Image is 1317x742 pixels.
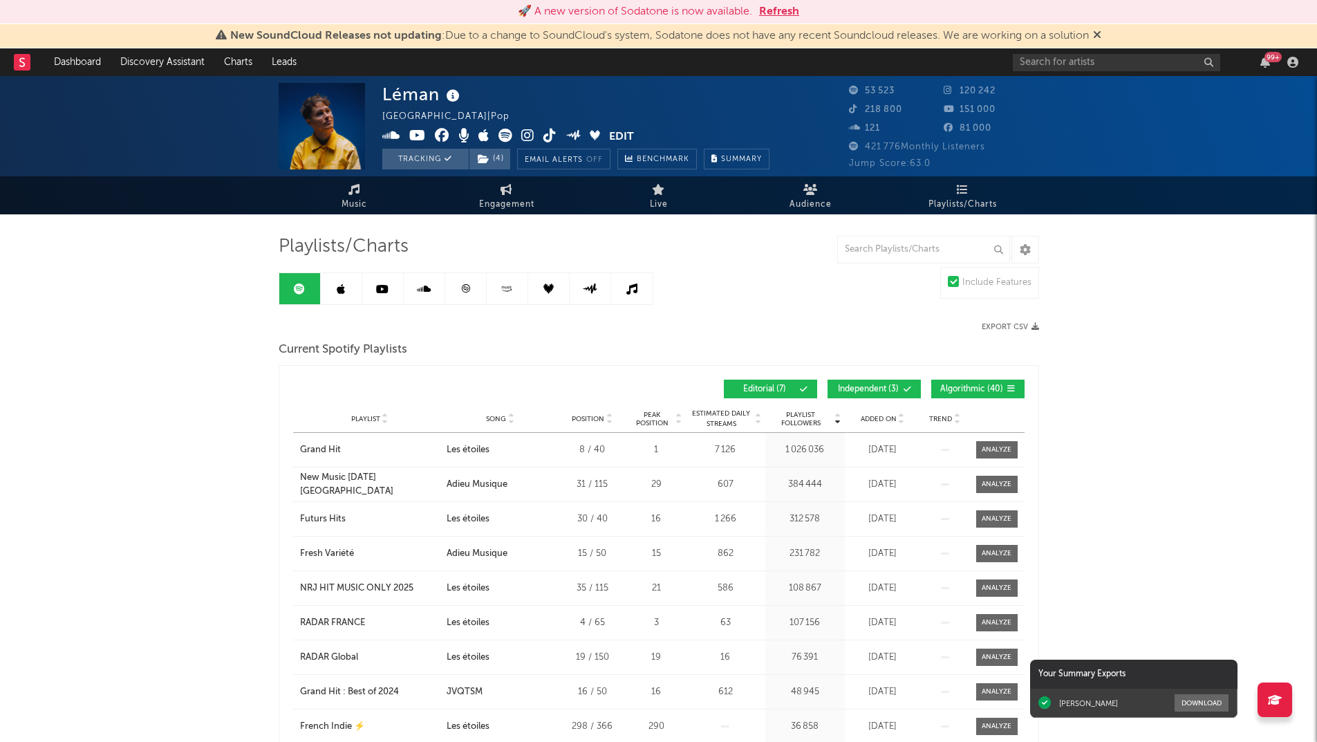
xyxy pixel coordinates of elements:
div: Les étoiles [447,616,489,630]
span: New SoundCloud Releases not updating [230,30,442,41]
span: Audience [790,196,832,213]
span: 120 242 [944,86,996,95]
a: Grand Hit : Best of 2024 [300,685,440,699]
div: 231 782 [769,547,841,561]
button: 99+ [1260,57,1270,68]
button: Independent(3) [828,380,921,398]
a: Music [279,176,431,214]
div: [DATE] [848,547,917,561]
div: 1 266 [689,512,762,526]
div: 16 [631,685,682,699]
div: 298 / 366 [561,720,624,734]
div: 21 [631,582,682,595]
span: Position [572,415,604,423]
div: 107 156 [769,616,841,630]
div: Les étoiles [447,512,489,526]
div: 31 / 115 [561,478,624,492]
span: 81 000 [944,124,991,133]
div: 36 858 [769,720,841,734]
button: (4) [469,149,510,169]
div: 1 026 036 [769,443,841,457]
span: Engagement [479,196,534,213]
a: RADAR FRANCE [300,616,440,630]
div: 4 / 65 [561,616,624,630]
div: 48 945 [769,685,841,699]
a: RADAR Global [300,651,440,665]
a: Live [583,176,735,214]
a: Leads [262,48,306,76]
span: : Due to a change to SoundCloud's system, Sodatone does not have any recent Soundcloud releases. ... [230,30,1089,41]
a: Charts [214,48,262,76]
div: 312 578 [769,512,841,526]
button: Edit [609,129,634,146]
div: [DATE] [848,685,917,699]
span: Current Spotify Playlists [279,342,407,358]
div: 29 [631,478,682,492]
button: Summary [704,149,769,169]
button: Algorithmic(40) [931,380,1025,398]
a: Engagement [431,176,583,214]
div: [DATE] [848,616,917,630]
a: French Indie ⚡️ [300,720,440,734]
input: Search for artists [1013,54,1220,71]
div: 108 867 [769,582,841,595]
div: 15 [631,547,682,561]
button: Download [1175,694,1229,712]
div: 16 / 50 [561,685,624,699]
div: Les étoiles [447,720,489,734]
span: ( 4 ) [469,149,511,169]
a: Audience [735,176,887,214]
div: 3 [631,616,682,630]
a: New Music [DATE] [GEOGRAPHIC_DATA] [300,471,440,498]
span: 121 [849,124,880,133]
span: Playlist Followers [769,411,833,427]
span: Summary [721,156,762,163]
div: 607 [689,478,762,492]
div: RADAR FRANCE [300,616,365,630]
span: Editorial ( 7 ) [733,385,796,393]
span: Algorithmic ( 40 ) [940,385,1004,393]
a: NRJ HIT MUSIC ONLY 2025 [300,582,440,595]
span: Playlists/Charts [279,239,409,255]
div: [GEOGRAPHIC_DATA] | Pop [382,109,525,125]
span: Trend [929,415,952,423]
div: 1 [631,443,682,457]
div: 35 / 115 [561,582,624,595]
div: [PERSON_NAME] [1059,698,1118,708]
div: 63 [689,616,762,630]
span: Benchmark [637,151,689,168]
div: Les étoiles [447,443,489,457]
div: Grand Hit [300,443,341,457]
div: 862 [689,547,762,561]
div: Grand Hit : Best of 2024 [300,685,399,699]
a: Fresh Variété [300,547,440,561]
div: Léman [382,83,463,106]
div: 19 [631,651,682,665]
div: 15 / 50 [561,547,624,561]
a: Playlists/Charts [887,176,1039,214]
div: 19 / 150 [561,651,624,665]
div: Futurs Hits [300,512,346,526]
div: Adieu Musique [447,547,507,561]
div: Adieu Musique [447,478,507,492]
a: Benchmark [617,149,697,169]
span: Playlist [351,415,380,423]
span: Peak Position [631,411,674,427]
div: 586 [689,582,762,595]
div: 8 / 40 [561,443,624,457]
div: [DATE] [848,582,917,595]
span: Jump Score: 63.0 [849,159,931,168]
div: 76 391 [769,651,841,665]
a: Discovery Assistant [111,48,214,76]
span: Independent ( 3 ) [837,385,900,393]
div: Les étoiles [447,582,489,595]
div: 290 [631,720,682,734]
div: Include Features [962,275,1031,291]
span: Live [650,196,668,213]
span: Music [342,196,367,213]
button: Email AlertsOff [517,149,610,169]
div: 7 126 [689,443,762,457]
div: 30 / 40 [561,512,624,526]
button: Tracking [382,149,469,169]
